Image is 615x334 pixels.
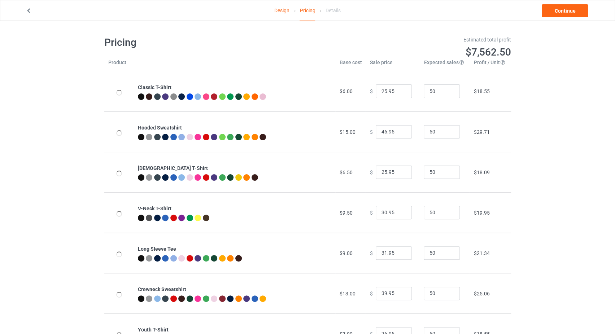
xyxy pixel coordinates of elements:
b: Classic T-Shirt [138,84,171,90]
img: heather_texture.png [170,93,177,100]
span: $13.00 [339,291,355,296]
th: Expected sales [420,59,470,71]
b: Long Sleeve Tee [138,246,176,252]
a: Design [274,0,289,21]
b: Youth T-Shirt [138,327,169,333]
th: Base cost [335,59,366,71]
span: $6.00 [339,88,352,94]
span: $ [370,210,372,215]
span: $ [370,290,372,296]
b: Hooded Sweatshirt [138,125,182,131]
span: $21.34 [474,250,489,256]
h1: Pricing [104,36,303,49]
span: $6.50 [339,170,352,175]
th: Profit / Unit [470,59,511,71]
b: Crewneck Sweatshirt [138,286,186,292]
span: $9.50 [339,210,352,216]
div: Details [326,0,341,21]
span: $18.09 [474,170,489,175]
span: $ [370,88,372,94]
span: $15.00 [339,129,355,135]
div: Estimated total profit [313,36,511,43]
b: V-Neck T-Shirt [138,206,171,211]
b: [DEMOGRAPHIC_DATA] T-Shirt [138,165,208,171]
span: $9.00 [339,250,352,256]
a: Continue [542,4,588,17]
div: Pricing [300,0,315,21]
th: Product [104,59,134,71]
span: $19.95 [474,210,489,216]
th: Sale price [366,59,420,71]
span: $ [370,129,372,135]
span: $29.71 [474,129,489,135]
span: $ [370,250,372,256]
span: $18.55 [474,88,489,94]
span: $25.06 [474,291,489,296]
span: $7,562.50 [466,46,511,58]
span: $ [370,169,372,175]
